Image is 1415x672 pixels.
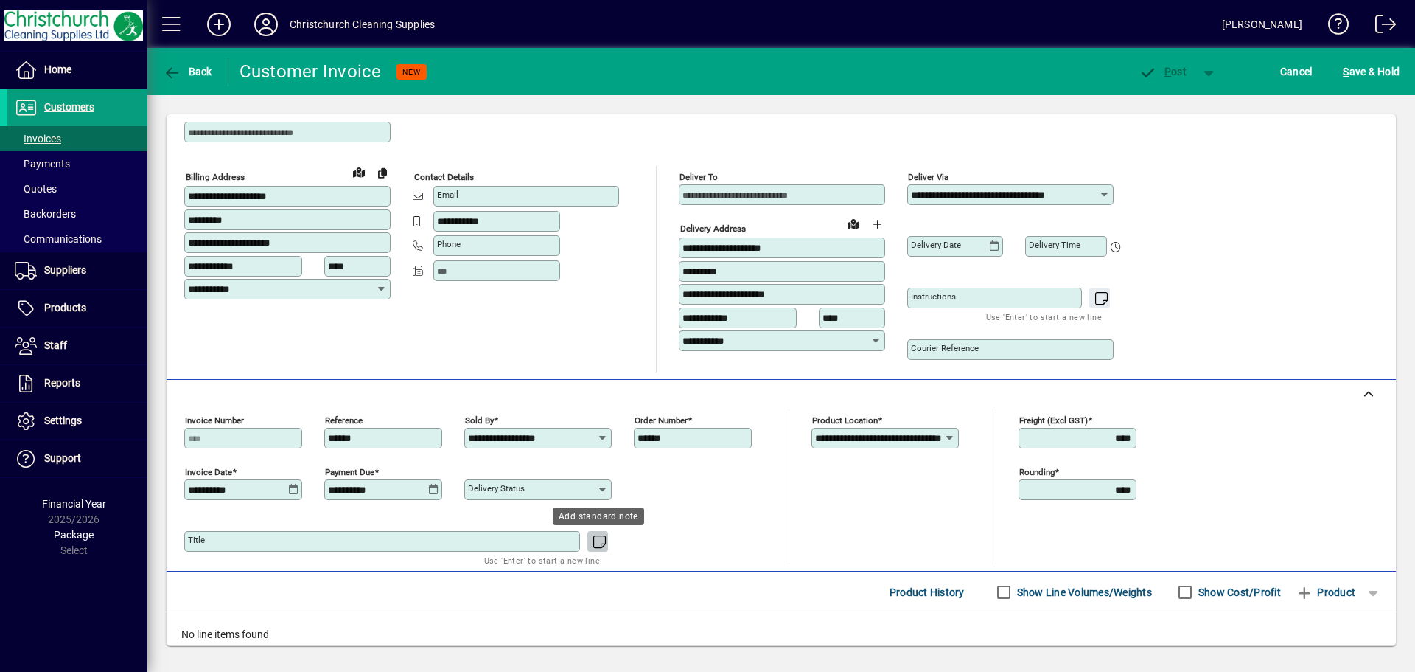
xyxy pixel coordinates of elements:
span: Settings [44,415,82,426]
mat-hint: Use 'Enter' to start a new line [986,308,1102,325]
span: Quotes [15,183,57,195]
mat-label: Rounding [1019,467,1055,477]
span: P [1164,66,1171,77]
mat-label: Payment due [325,467,374,477]
span: Invoices [15,133,61,145]
button: Product [1288,579,1363,606]
mat-label: Order number [635,415,688,426]
a: Knowledge Base [1317,3,1349,51]
div: No line items found [167,612,1396,657]
button: Choose address [865,212,889,236]
mat-label: Title [188,535,205,545]
span: ost [1139,66,1187,77]
label: Show Cost/Profit [1195,585,1281,600]
a: Home [7,52,147,89]
a: Quotes [7,176,147,201]
button: Profile [242,11,290,38]
mat-label: Courier Reference [911,343,979,353]
span: Support [44,452,81,464]
span: ave & Hold [1343,60,1400,83]
mat-hint: Use 'Enter' to start a new line [484,552,600,569]
app-page-header-button: Back [147,58,228,85]
button: Post [1131,58,1194,85]
span: Cancel [1280,60,1313,83]
span: Customers [44,101,94,113]
button: Cancel [1276,58,1316,85]
span: Reports [44,377,80,389]
button: Back [159,58,216,85]
span: NEW [402,67,421,77]
button: Save & Hold [1339,58,1403,85]
span: Product [1296,581,1355,604]
span: Package [54,529,94,541]
a: Suppliers [7,252,147,289]
a: Reports [7,365,147,402]
div: Customer Invoice [240,60,382,83]
span: Product History [890,581,965,604]
span: Backorders [15,208,76,220]
mat-label: Delivery date [911,240,961,250]
mat-label: Product location [812,415,878,426]
a: Products [7,290,147,327]
div: Add standard note [553,508,644,525]
a: Staff [7,328,147,364]
mat-label: Deliver To [679,172,718,182]
mat-label: Sold by [465,415,494,426]
mat-label: Delivery status [468,483,525,493]
label: Show Line Volumes/Weights [1014,585,1152,600]
span: Communications [15,233,102,245]
div: Christchurch Cleaning Supplies [290,13,435,36]
mat-label: Delivery time [1029,240,1080,250]
span: Products [44,302,86,314]
a: View on map [842,212,865,235]
mat-label: Phone [437,239,461,249]
button: Add [195,11,242,38]
a: Payments [7,151,147,176]
mat-label: Invoice date [185,467,232,477]
button: Copy to Delivery address [371,161,394,184]
button: Product History [884,579,971,606]
div: [PERSON_NAME] [1222,13,1302,36]
span: Payments [15,158,70,170]
mat-label: Deliver via [908,172,948,182]
span: Staff [44,339,67,351]
a: Communications [7,226,147,252]
a: View on map [347,160,371,184]
mat-label: Instructions [911,291,956,302]
span: S [1343,66,1349,77]
span: Suppliers [44,264,86,276]
a: Backorders [7,201,147,226]
mat-label: Email [437,190,458,200]
span: Back [163,66,212,77]
span: Home [44,63,71,75]
a: Logout [1364,3,1397,51]
mat-label: Reference [325,415,363,426]
a: Invoices [7,126,147,151]
a: Support [7,440,147,477]
mat-label: Freight (excl GST) [1019,415,1088,426]
mat-label: Invoice number [185,415,244,426]
a: Settings [7,403,147,440]
span: Financial Year [42,498,106,510]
